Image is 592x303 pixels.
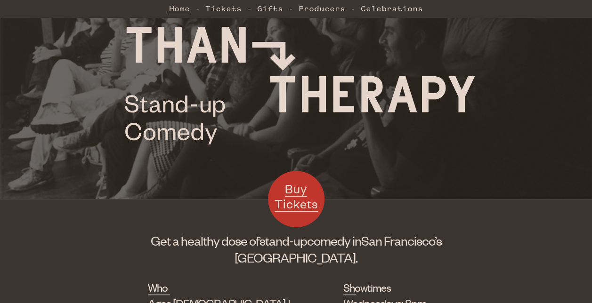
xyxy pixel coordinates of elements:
[268,171,324,227] a: Buy Tickets
[361,232,442,248] span: San Francisco’s
[260,232,307,248] span: stand-up
[148,280,170,295] h2: Who
[343,280,357,295] h2: Showtimes
[235,249,357,265] span: [GEOGRAPHIC_DATA].
[148,232,444,266] h1: Get a healthy dose of comedy in
[275,181,318,211] span: Buy Tickets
